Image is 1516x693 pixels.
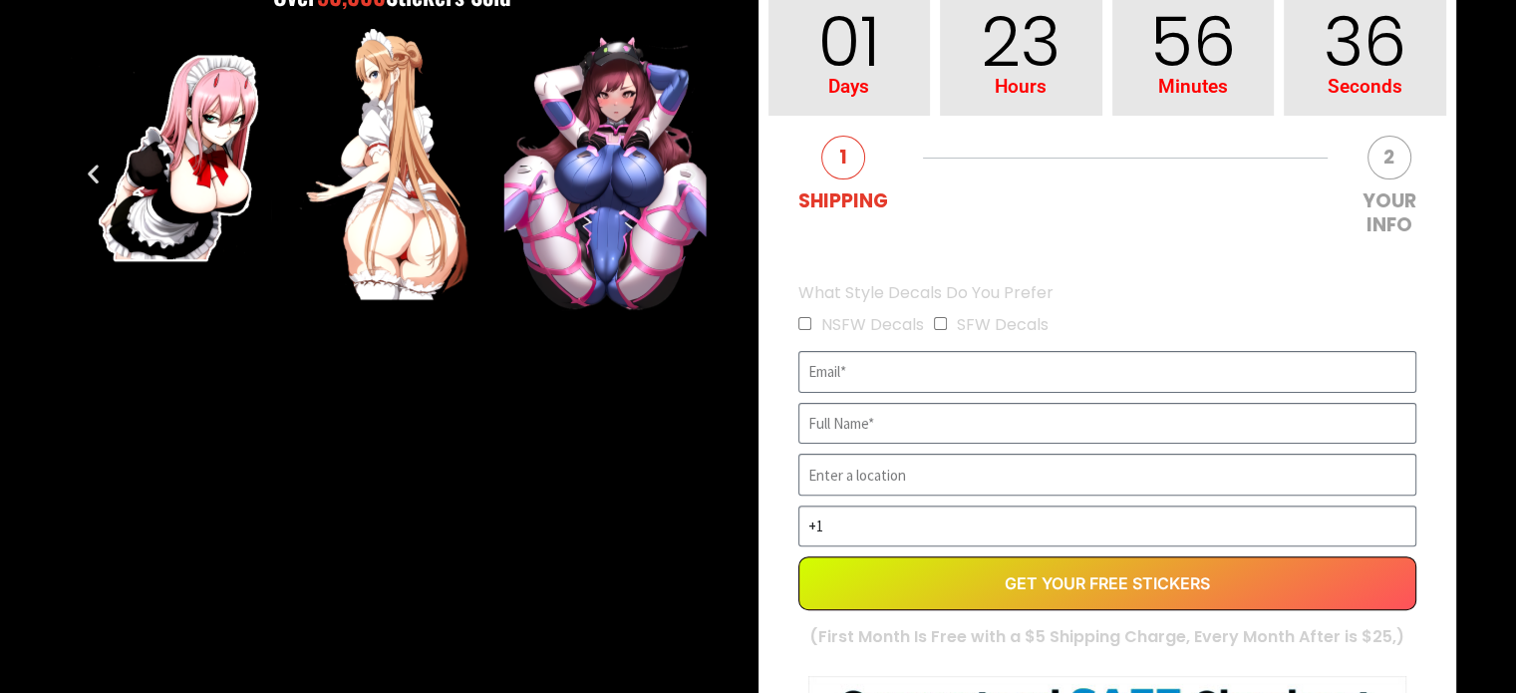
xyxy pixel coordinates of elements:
[798,454,1416,496] input: Enter a location
[798,351,1416,393] input: Email*
[798,506,1416,547] input: Only numbers and phone characters (#, -, *, etc) are accepted.
[1112,8,1275,77] span: 56
[389,326,395,332] span: Go to slide 6
[1363,189,1416,237] label: YOUR INFO
[299,326,305,332] span: Go to slide 1
[71,29,285,277] div: 1 / 11
[1284,77,1446,96] span: Seconds
[1112,77,1275,96] span: Minutes
[407,326,413,332] span: Go to slide 7
[285,29,499,318] div: 2 / 11
[798,189,888,213] label: SHIPPING
[499,29,714,316] img: ezgif.com-optipng (7)
[353,326,359,332] span: Go to slide 4
[798,556,1416,610] button: Get Your Free Stickers
[940,8,1102,77] span: 23
[809,625,1404,648] b: (First Month Is Free with a $5 Shipping Charge, Every Month After is $25,)
[768,8,931,77] span: 01
[425,326,431,332] span: Go to slide 8
[821,136,865,179] div: 1
[1284,8,1446,77] span: 36
[798,403,1416,445] input: Full Name*
[460,326,466,332] span: Go to slide 10
[940,77,1102,96] span: Hours
[821,313,924,336] label: NSFW Decals
[798,277,1054,309] label: What Style Decals Do You Prefer
[768,77,931,96] span: Days
[1367,136,1411,179] div: 2
[317,326,323,332] span: Go to slide 2
[71,29,285,277] img: ezgif.com-optipng (5)
[798,136,1416,620] form: EVERGREEN
[957,313,1049,336] label: SFW Decals
[499,29,714,316] div: 3 / 11
[478,326,484,332] span: Go to slide 11
[335,326,341,332] span: Go to slide 3
[71,29,714,348] div: Image Carousel
[285,29,499,318] img: ezgif.com-optipng (6)
[371,326,377,332] span: Go to slide 5
[443,326,449,332] span: Go to slide 9
[81,161,106,185] div: Previous slide
[679,161,704,185] div: Next slide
